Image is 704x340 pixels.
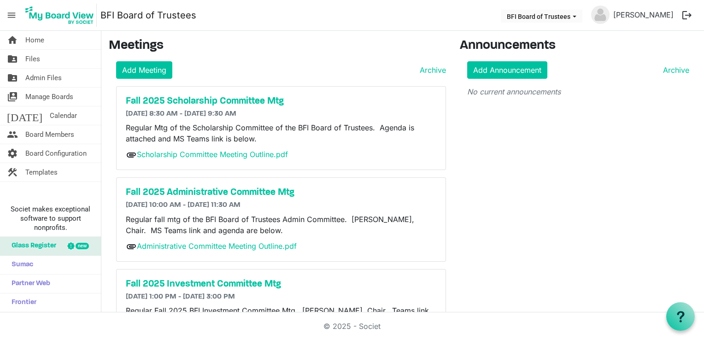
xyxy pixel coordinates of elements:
[109,38,446,54] h3: Meetings
[467,86,689,97] p: No current announcements
[7,88,18,106] span: switch_account
[100,6,196,24] a: BFI Board of Trustees
[126,96,436,107] a: Fall 2025 Scholarship Committee Mtg
[126,293,436,301] h6: [DATE] 1:00 PM - [DATE] 3:00 PM
[137,241,297,251] a: Administrative Committee Meeting Outline.pdf
[4,205,97,232] span: Societ makes exceptional software to support nonprofits.
[7,293,36,312] span: Frontier
[126,149,137,160] span: attachment
[126,241,137,252] span: attachment
[7,163,18,182] span: construction
[7,50,18,68] span: folder_shared
[25,144,87,163] span: Board Configuration
[7,125,18,144] span: people
[25,88,73,106] span: Manage Boards
[7,144,18,163] span: settings
[25,50,40,68] span: Files
[591,6,610,24] img: no-profile-picture.svg
[467,61,547,79] a: Add Announcement
[3,6,20,24] span: menu
[76,243,89,249] div: new
[23,4,97,27] img: My Board View Logo
[25,163,58,182] span: Templates
[126,122,436,144] p: Regular Mtg of the Scholarship Committee of the BFI Board of Trustees. Agenda is attached and MS ...
[677,6,697,25] button: logout
[126,214,436,236] p: Regular fall mtg of the BFI Board of Trustees Admin Committee. [PERSON_NAME], Chair. MS Teams lin...
[25,31,44,49] span: Home
[7,31,18,49] span: home
[23,4,100,27] a: My Board View Logo
[610,6,677,24] a: [PERSON_NAME]
[416,64,446,76] a: Archive
[116,61,172,79] a: Add Meeting
[501,10,582,23] button: BFI Board of Trustees dropdownbutton
[126,305,436,327] p: Regular Fall 2025 BFI Investment Committee Mtg. [PERSON_NAME], Chair. Teams link and agenda are b...
[7,106,42,125] span: [DATE]
[50,106,77,125] span: Calendar
[7,256,33,274] span: Sumac
[126,201,436,210] h6: [DATE] 10:00 AM - [DATE] 11:30 AM
[126,279,436,290] a: Fall 2025 Investment Committee Mtg
[7,237,56,255] span: Glass Register
[323,322,381,331] a: © 2025 - Societ
[126,187,436,198] a: Fall 2025 Administrative Committee Mtg
[460,38,697,54] h3: Announcements
[25,125,74,144] span: Board Members
[659,64,689,76] a: Archive
[137,150,288,159] a: Scholarship Committee Meeting Outline.pdf
[126,110,436,118] h6: [DATE] 8:30 AM - [DATE] 9:30 AM
[7,275,50,293] span: Partner Web
[7,69,18,87] span: folder_shared
[25,69,62,87] span: Admin Files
